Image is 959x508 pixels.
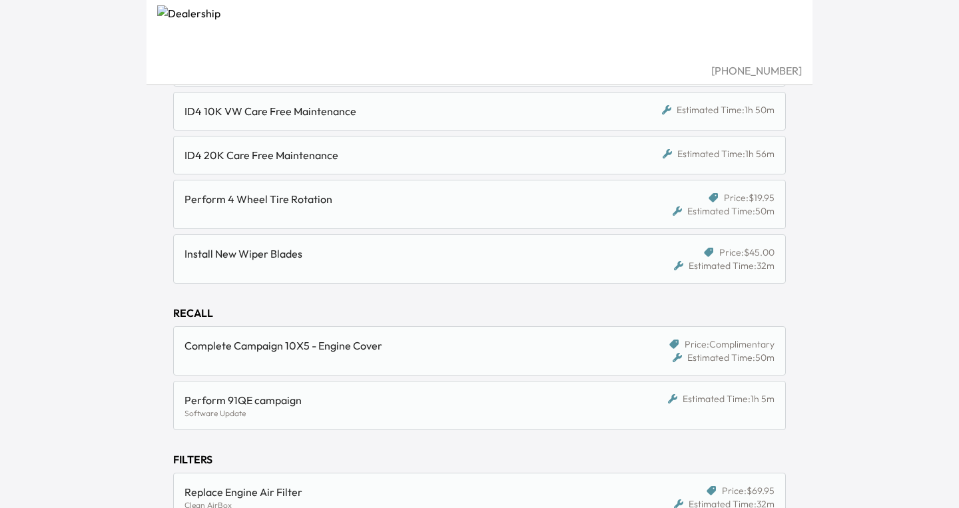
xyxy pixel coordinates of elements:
[184,246,617,262] div: Install New Wiper Blades
[157,5,802,63] img: Dealership
[673,351,775,364] div: Estimated Time: 50m
[674,259,775,272] div: Estimated Time: 32m
[663,147,775,160] div: Estimated Time: 1h 56m
[184,338,617,354] div: Complete Campaign 10X5 - Engine Cover
[685,338,775,351] span: Price: Complimentary
[722,484,775,497] span: Price: $69.95
[173,305,786,321] div: RECALL
[662,103,775,117] div: Estimated Time: 1h 50m
[184,191,617,207] div: Perform 4 Wheel Tire Rotation
[157,63,802,79] div: [PHONE_NUMBER]
[184,103,617,119] div: ID4 10K VW Care Free Maintenance
[719,246,775,259] span: Price: $45.00
[184,147,617,163] div: ID4 20K Care Free Maintenance
[184,408,617,419] div: Software Update
[184,484,617,500] div: Replace Engine Air Filter
[668,392,775,405] div: Estimated Time: 1h 5m
[184,392,617,408] div: Perform 91QE campaign
[673,204,775,218] div: Estimated Time: 50m
[173,451,786,467] div: FILTERS
[724,191,775,204] span: Price: $19.95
